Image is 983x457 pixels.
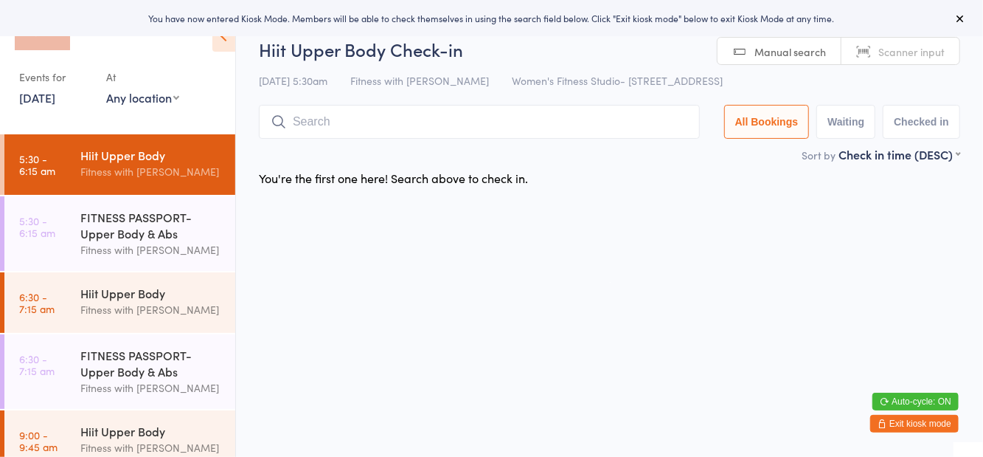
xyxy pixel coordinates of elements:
[512,73,723,88] span: Women's Fitness Studio- [STREET_ADDRESS]
[80,147,223,163] div: Hiit Upper Body
[80,285,223,301] div: Hiit Upper Body
[259,170,528,186] div: You're the first one here! Search above to check in.
[870,415,959,433] button: Exit kiosk mode
[878,44,945,59] span: Scanner input
[106,65,179,89] div: At
[4,196,235,271] a: 5:30 -6:15 amFITNESS PASSPORT- Upper Body & AbsFitness with [PERSON_NAME]
[350,73,489,88] span: Fitness with [PERSON_NAME]
[106,89,179,106] div: Any location
[259,73,327,88] span: [DATE] 5:30am
[838,146,960,162] div: Check in time (DESC)
[872,393,959,410] button: Auto-cycle: ON
[19,89,55,106] a: [DATE]
[724,105,810,139] button: All Bookings
[80,379,223,396] div: Fitness with [PERSON_NAME]
[80,301,223,318] div: Fitness with [PERSON_NAME]
[80,439,223,456] div: Fitness with [PERSON_NAME]
[19,291,55,315] time: 6:30 - 7:15 am
[259,105,700,139] input: Search
[4,272,235,333] a: 6:30 -7:15 amHiit Upper BodyFitness with [PERSON_NAME]
[19,65,91,89] div: Events for
[19,153,55,176] time: 5:30 - 6:15 am
[80,241,223,258] div: Fitness with [PERSON_NAME]
[754,44,826,59] span: Manual search
[883,105,960,139] button: Checked in
[80,423,223,439] div: Hiit Upper Body
[80,347,223,379] div: FITNESS PASSPORT- Upper Body & Abs
[80,163,223,180] div: Fitness with [PERSON_NAME]
[80,209,223,241] div: FITNESS PASSPORT- Upper Body & Abs
[4,134,235,195] a: 5:30 -6:15 amHiit Upper BodyFitness with [PERSON_NAME]
[19,215,55,238] time: 5:30 - 6:15 am
[24,12,959,24] div: You have now entered Kiosk Mode. Members will be able to check themselves in using the search fie...
[19,353,55,377] time: 6:30 - 7:15 am
[259,37,960,61] h2: Hiit Upper Body Check-in
[19,429,58,453] time: 9:00 - 9:45 am
[816,105,875,139] button: Waiting
[802,148,836,162] label: Sort by
[4,334,235,409] a: 6:30 -7:15 amFITNESS PASSPORT- Upper Body & AbsFitness with [PERSON_NAME]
